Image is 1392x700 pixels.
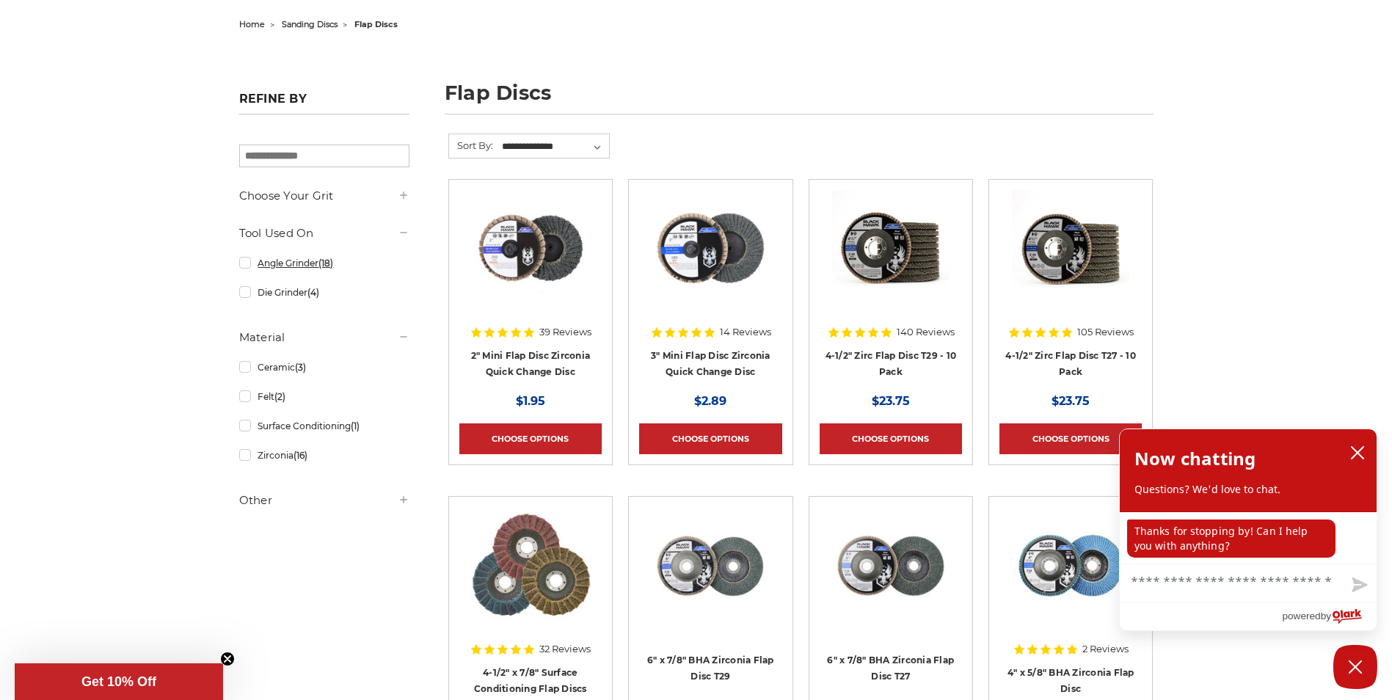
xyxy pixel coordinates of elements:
[1340,569,1377,602] button: Send message
[897,327,955,337] span: 140 Reviews
[1321,607,1331,625] span: by
[999,190,1142,332] a: Black Hawk 4-1/2" x 7/8" Flap Disc Type 27 - 10 Pack
[307,287,319,298] span: (4)
[872,394,910,408] span: $23.75
[459,507,602,649] a: Scotch brite flap discs
[294,450,307,461] span: (16)
[1333,645,1377,689] button: Close Chatbox
[472,190,589,307] img: Black Hawk Abrasives 2-inch Zirconia Flap Disc with 60 Grit Zirconia for Smooth Finishing
[354,19,398,29] span: flap discs
[652,190,769,307] img: BHA 3" Quick Change 60 Grit Flap Disc for Fine Grinding and Finishing
[1282,603,1377,630] a: Powered by Olark
[652,507,769,624] img: Black Hawk 6 inch T29 coarse flap discs, 36 grit for efficient material removal
[239,354,409,380] a: Ceramic
[1127,519,1335,558] p: Thanks for stopping by! Can I help you with anything?
[647,655,774,682] a: 6" x 7/8" BHA Zirconia Flap Disc T29
[445,83,1154,114] h1: flap discs
[15,663,223,700] div: Get 10% OffClose teaser
[449,134,493,156] label: Sort By:
[820,423,962,454] a: Choose Options
[239,413,409,439] a: Surface Conditioning
[470,507,591,624] img: Scotch brite flap discs
[999,507,1142,649] a: 4-inch BHA Zirconia flap disc with 40 grit designed for aggressive metal sanding and grinding
[820,507,962,649] a: Coarse 36 grit BHA Zirconia flap disc, 6-inch, flat T27 for aggressive material removal
[832,507,950,624] img: Coarse 36 grit BHA Zirconia flap disc, 6-inch, flat T27 for aggressive material removal
[1282,607,1320,625] span: powered
[639,190,781,332] a: BHA 3" Quick Change 60 Grit Flap Disc for Fine Grinding and Finishing
[1077,327,1134,337] span: 105 Reviews
[239,187,409,205] h5: Choose Your Grit
[239,492,409,509] h5: Other
[827,655,954,682] a: 6" x 7/8" BHA Zirconia Flap Disc T27
[516,394,545,408] span: $1.95
[239,442,409,468] a: Zirconia
[1134,444,1256,473] h2: Now chatting
[1052,394,1090,408] span: $23.75
[500,136,609,158] select: Sort By:
[1005,350,1136,378] a: 4-1/2" Zirc Flap Disc T27 - 10 Pack
[999,423,1142,454] a: Choose Options
[239,280,409,305] a: Die Grinder
[351,420,360,431] span: (1)
[239,250,409,276] a: Angle Grinder
[239,225,409,242] h5: Tool Used On
[539,644,591,654] span: 32 Reviews
[318,258,333,269] span: (18)
[239,19,265,29] a: home
[639,423,781,454] a: Choose Options
[274,391,285,402] span: (2)
[459,423,602,454] a: Choose Options
[539,327,591,337] span: 39 Reviews
[1082,644,1129,654] span: 2 Reviews
[1007,667,1134,695] a: 4" x 5/8" BHA Zirconia Flap Disc
[639,507,781,649] a: Black Hawk 6 inch T29 coarse flap discs, 36 grit for efficient material removal
[1012,190,1129,307] img: Black Hawk 4-1/2" x 7/8" Flap Disc Type 27 - 10 Pack
[720,327,771,337] span: 14 Reviews
[459,190,602,332] a: Black Hawk Abrasives 2-inch Zirconia Flap Disc with 60 Grit Zirconia for Smooth Finishing
[220,652,235,666] button: Close teaser
[1346,442,1369,464] button: close chatbox
[474,667,587,695] a: 4-1/2" x 7/8" Surface Conditioning Flap Discs
[239,92,409,114] h5: Refine by
[81,674,156,689] span: Get 10% Off
[239,329,409,346] h5: Material
[471,350,591,378] a: 2" Mini Flap Disc Zirconia Quick Change Disc
[1120,512,1377,564] div: chat
[282,19,338,29] a: sanding discs
[295,362,306,373] span: (3)
[694,394,726,408] span: $2.89
[1012,507,1129,624] img: 4-inch BHA Zirconia flap disc with 40 grit designed for aggressive metal sanding and grinding
[1134,482,1362,497] p: Questions? We'd love to chat.
[239,384,409,409] a: Felt
[826,350,957,378] a: 4-1/2" Zirc Flap Disc T29 - 10 Pack
[651,350,770,378] a: 3" Mini Flap Disc Zirconia Quick Change Disc
[1119,429,1377,631] div: olark chatbox
[820,190,962,332] a: 4.5" Black Hawk Zirconia Flap Disc 10 Pack
[832,190,950,307] img: 4.5" Black Hawk Zirconia Flap Disc 10 Pack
